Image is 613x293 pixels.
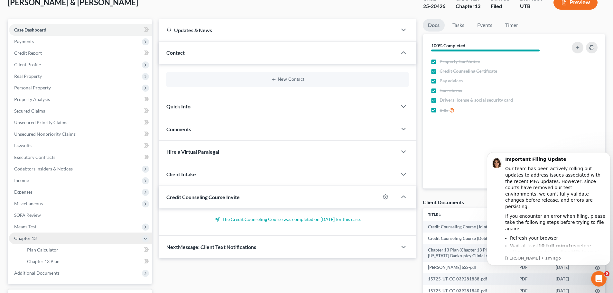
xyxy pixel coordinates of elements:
[14,73,42,79] span: Real Property
[14,178,29,183] span: Income
[166,149,219,155] span: Hire a Virtual Paralegal
[166,126,191,132] span: Comments
[14,85,51,90] span: Personal Property
[440,87,462,94] span: Tax returns
[440,68,497,74] span: Credit Counseling Certificate
[166,194,240,200] span: Credit Counseling Course Invite
[166,103,190,109] span: Quick Info
[9,105,152,117] a: Secured Claims
[472,19,497,32] a: Events
[9,128,152,140] a: Unsecured Nonpriority Claims
[14,131,76,137] span: Unsecured Nonpriority Claims
[14,27,46,32] span: Case Dashboard
[14,62,41,67] span: Client Profile
[423,221,514,233] td: Credit Counseling Course (Joint Debtor)
[9,209,152,221] a: SOFA Review
[423,19,445,32] a: Docs
[14,108,45,114] span: Secured Claims
[166,244,256,250] span: NextMessage: Client Text Notifications
[27,259,60,264] span: Chapter 13 Plan
[14,166,73,171] span: Codebtors Insiders & Notices
[484,144,613,290] iframe: Intercom notifications message
[591,271,607,287] iframe: Intercom live chat
[440,107,448,114] span: Bills
[423,199,464,206] div: Client Documents
[500,19,523,32] a: Timer
[14,201,43,206] span: Miscellaneous
[14,120,67,125] span: Unsecured Priority Claims
[604,271,609,276] span: 5
[166,27,389,33] div: Updates & News
[14,154,55,160] span: Executory Contracts
[440,58,480,65] span: Property Tax Notice
[9,47,152,59] a: Credit Report
[27,247,58,252] span: Plan Calculator
[9,140,152,151] a: Lawsuits
[14,212,41,218] span: SOFA Review
[14,143,32,148] span: Lawsuits
[456,3,480,10] div: Chapter
[14,235,37,241] span: Chapter 13
[172,77,404,82] button: New Contact
[423,262,514,273] td: [PERSON_NAME] SSS-pdf
[491,3,510,10] div: Filed
[423,3,445,10] div: 25-20426
[9,94,152,105] a: Property Analysis
[14,189,33,195] span: Expenses
[14,96,50,102] span: Property Analysis
[9,151,152,163] a: Executory Contracts
[423,273,514,285] td: 15725-UT-CC-039281838-pdf
[14,270,60,276] span: Additional Documents
[14,224,36,229] span: Means Test
[166,50,185,56] span: Contact
[431,43,465,48] strong: 100% Completed
[14,39,34,44] span: Payments
[22,244,152,256] a: Plan Calculator
[428,212,442,217] a: Titleunfold_more
[440,97,513,103] span: Drivers license & social security card
[423,233,514,244] td: Credit Counseling Course (Debtor)
[423,244,514,262] td: Chapter 13 Plan (Chapter 13 Plan - [US_STATE] Bankruptcy Clinic LC)
[438,213,442,217] i: unfold_more
[14,50,42,56] span: Credit Report
[9,117,152,128] a: Unsecured Priority Claims
[9,24,152,36] a: Case Dashboard
[166,216,409,223] p: The Credit Counseling Course was completed on [DATE] for this case.
[440,78,463,84] span: Pay advices
[520,3,543,10] div: UTB
[22,256,152,267] a: Chapter 13 Plan
[475,3,480,9] span: 13
[166,171,196,177] span: Client Intake
[447,19,469,32] a: Tasks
